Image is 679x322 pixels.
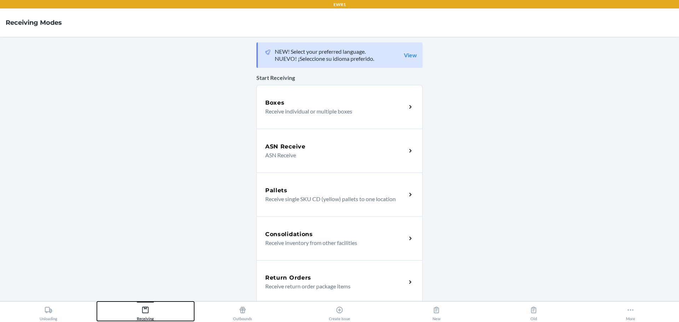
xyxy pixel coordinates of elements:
[275,55,374,62] p: NUEVO! ¡Seleccione su idioma preferido.
[265,230,313,239] h5: Consolidations
[404,52,417,59] a: View
[433,303,441,321] div: New
[265,186,288,195] h5: Pallets
[265,282,401,291] p: Receive return order package items
[275,48,374,55] p: NEW! Select your preferred language.
[233,303,252,321] div: Outbounds
[265,239,401,247] p: Receive inventory from other facilities
[256,85,423,129] a: BoxesReceive individual or multiple boxes
[329,303,350,321] div: Create Issue
[97,301,194,321] button: Receiving
[194,301,291,321] button: Outbounds
[485,301,582,321] button: Old
[256,74,423,82] p: Start Receiving
[530,303,538,321] div: Old
[265,195,401,203] p: Receive single SKU CD (yellow) pallets to one location
[626,303,635,321] div: More
[291,301,388,321] button: Create Issue
[265,274,311,282] h5: Return Orders
[256,172,423,216] a: PalletsReceive single SKU CD (yellow) pallets to one location
[265,142,306,151] h5: ASN Receive
[6,18,62,27] h4: Receiving Modes
[265,99,285,107] h5: Boxes
[388,301,485,321] button: New
[256,216,423,260] a: ConsolidationsReceive inventory from other facilities
[40,303,57,321] div: Unloading
[333,1,346,8] p: EWR1
[137,303,154,321] div: Receiving
[265,151,401,159] p: ASN Receive
[256,260,423,304] a: Return OrdersReceive return order package items
[582,301,679,321] button: More
[265,107,401,116] p: Receive individual or multiple boxes
[256,129,423,172] a: ASN ReceiveASN Receive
